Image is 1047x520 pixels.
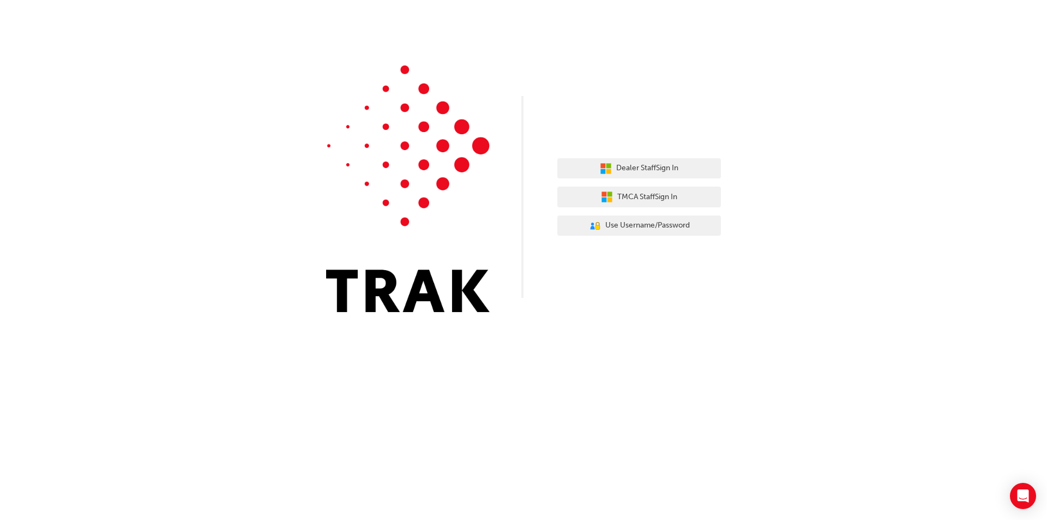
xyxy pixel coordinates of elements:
span: Use Username/Password [605,219,690,232]
button: Dealer StaffSign In [557,158,721,179]
button: Use Username/Password [557,216,721,236]
div: Open Intercom Messenger [1010,483,1036,509]
span: Dealer Staff Sign In [616,162,678,175]
span: TMCA Staff Sign In [617,191,677,204]
img: Trak [326,65,490,312]
button: TMCA StaffSign In [557,187,721,207]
